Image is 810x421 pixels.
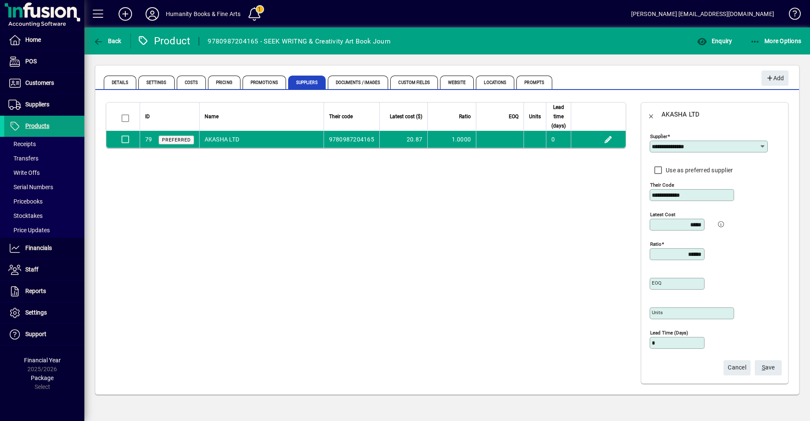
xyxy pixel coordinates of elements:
[4,166,84,180] a: Write Offs
[766,71,784,85] span: Add
[138,76,175,89] span: Settings
[104,76,136,89] span: Details
[4,259,84,280] a: Staff
[427,131,476,148] td: 1.0000
[695,33,734,49] button: Enquiry
[205,112,219,121] span: Name
[4,324,84,345] a: Support
[145,135,152,144] div: 79
[4,94,84,115] a: Suppliers
[112,6,139,22] button: Add
[4,73,84,94] a: Customers
[650,182,674,188] mat-label: Their code
[4,209,84,223] a: Stocktakes
[459,112,471,121] span: Ratio
[199,131,324,148] td: AKASHA LTD
[25,309,47,316] span: Settings
[664,166,733,174] label: Use as preferred supplier
[761,71,788,86] button: Add
[243,76,286,89] span: Promotions
[8,169,40,176] span: Write Offs
[91,33,124,49] button: Back
[4,51,84,72] a: POS
[8,184,53,190] span: Serial Numbers
[8,141,36,147] span: Receipts
[762,364,765,371] span: S
[8,212,43,219] span: Stocktakes
[288,76,326,89] span: Suppliers
[509,112,518,121] span: EOQ
[440,76,474,89] span: Website
[4,238,84,259] a: Financials
[25,101,49,108] span: Suppliers
[652,310,663,315] mat-label: Units
[31,375,54,381] span: Package
[329,112,353,121] span: Their code
[25,79,54,86] span: Customers
[652,280,661,286] mat-label: EOQ
[783,2,799,29] a: Knowledge Base
[139,6,166,22] button: Profile
[4,223,84,237] a: Price Updates
[25,58,37,65] span: POS
[546,131,571,148] td: 0
[755,360,782,375] button: Save
[697,38,732,44] span: Enquiry
[208,76,240,89] span: Pricing
[529,112,541,121] span: Units
[162,137,191,143] span: Preferred
[4,302,84,323] a: Settings
[137,34,191,48] div: Product
[750,38,802,44] span: More Options
[4,281,84,302] a: Reports
[25,288,46,294] span: Reports
[476,76,514,89] span: Locations
[25,122,49,129] span: Products
[4,151,84,166] a: Transfers
[4,137,84,151] a: Receipts
[25,266,38,273] span: Staff
[8,198,43,205] span: Pricebooks
[4,30,84,51] a: Home
[25,36,41,43] span: Home
[650,330,688,336] mat-label: Lead time (days)
[208,35,391,48] div: 9780987204165 - SEEK WRITNG & Creativity Art Book Journ
[25,244,52,251] span: Financials
[24,357,61,364] span: Financial Year
[762,361,775,375] span: ave
[390,76,437,89] span: Custom Fields
[748,33,804,49] button: More Options
[728,361,746,375] span: Cancel
[551,103,566,130] span: Lead time (days)
[84,33,131,49] app-page-header-button: Back
[631,7,774,21] div: [PERSON_NAME] [EMAIL_ADDRESS][DOMAIN_NAME]
[650,212,675,217] mat-label: Latest cost
[25,331,46,337] span: Support
[641,104,661,125] button: Back
[8,155,38,162] span: Transfers
[724,360,751,375] button: Cancel
[93,38,121,44] span: Back
[4,180,84,194] a: Serial Numbers
[145,112,150,121] span: ID
[8,227,50,234] span: Price Updates
[390,112,422,121] span: Latest cost ($)
[166,7,241,21] div: Humanity Books & Fine Arts
[379,131,427,148] td: 20.87
[650,241,661,247] mat-label: Ratio
[328,76,389,89] span: Documents / Images
[661,108,700,121] div: AKASHA LTD
[650,133,667,139] mat-label: Supplier
[324,131,379,148] td: 9780987204165
[516,76,552,89] span: Prompts
[4,194,84,209] a: Pricebooks
[177,76,206,89] span: Costs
